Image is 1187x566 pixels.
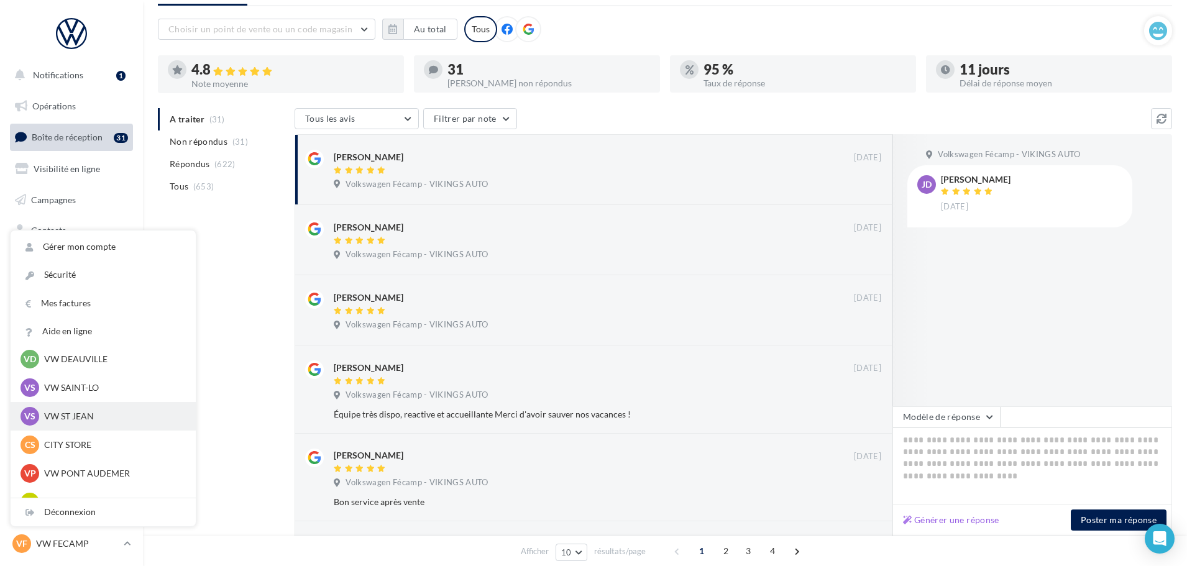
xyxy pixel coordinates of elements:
span: Répondus [170,158,210,170]
p: CITY STORE [44,439,181,451]
span: VF [16,537,27,550]
p: VW ST JEAN [44,410,181,422]
span: Choisir un point de vente ou un code magasin [168,24,352,34]
div: 4.8 [191,63,394,77]
div: Note moyenne [191,80,394,88]
span: (622) [214,159,236,169]
span: Campagnes [31,194,76,204]
button: 10 [556,544,587,561]
a: Visibilité en ligne [7,156,135,182]
button: Au total [382,19,457,40]
div: 31 [447,63,650,76]
div: 11 jours [960,63,1162,76]
span: [DATE] [854,363,881,374]
div: Tous [464,16,497,42]
span: 4 [763,541,782,561]
div: Déconnexion [11,498,196,526]
span: Afficher [521,545,549,557]
span: 10 [561,547,572,557]
span: 2 [716,541,736,561]
a: Sécurité [11,261,196,289]
span: Notifications [33,70,83,80]
span: Volkswagen Fécamp - VIKINGS AUTO [346,319,488,331]
span: VS [24,410,35,422]
p: VW DEAUVILLE [44,353,181,365]
span: Volkswagen Fécamp - VIKINGS AUTO [346,249,488,260]
a: Aide en ligne [11,317,196,345]
p: VW FECAMP [36,537,119,550]
span: 1 [692,541,712,561]
button: Filtrer par note [423,108,517,129]
div: Délai de réponse moyen [960,79,1162,88]
button: Choisir un point de vente ou un code magasin [158,19,375,40]
div: Open Intercom Messenger [1145,524,1175,554]
span: 3 [738,541,758,561]
a: Boîte de réception31 [7,124,135,150]
span: VP [24,467,36,480]
button: Notifications 1 [7,62,131,88]
p: VW LISIEUX [44,496,181,508]
div: [PERSON_NAME] non répondus [447,79,650,88]
a: Gérer mon compte [11,233,196,261]
div: [PERSON_NAME] [334,291,403,304]
div: Taux de réponse [703,79,906,88]
button: Au total [403,19,457,40]
span: (653) [193,181,214,191]
a: VF VW FECAMP [10,532,133,555]
a: Médiathèque [7,249,135,275]
button: Modèle de réponse [892,406,1001,427]
span: Volkswagen Fécamp - VIKINGS AUTO [346,477,488,488]
div: 1 [116,71,126,81]
span: VD [24,353,36,365]
span: VL [25,496,35,508]
div: Bon service après vente [334,496,800,508]
span: Contacts [31,225,66,235]
span: Volkswagen Fécamp - VIKINGS AUTO [346,390,488,401]
button: Tous les avis [295,108,419,129]
span: Non répondus [170,135,227,148]
div: [PERSON_NAME] [334,151,403,163]
div: [PERSON_NAME] [941,175,1011,184]
a: PLV et print personnalisable [7,310,135,347]
a: Opérations [7,93,135,119]
a: Calendrier [7,280,135,306]
a: Contacts [7,217,135,244]
span: résultats/page [594,545,646,557]
div: 31 [114,133,128,143]
span: [DATE] [854,152,881,163]
div: [PERSON_NAME] [334,362,403,374]
div: [PERSON_NAME] [334,221,403,234]
span: Visibilité en ligne [34,163,100,174]
span: (31) [232,137,248,147]
div: 95 % [703,63,906,76]
button: Poster ma réponse [1071,509,1166,531]
span: VS [24,381,35,394]
div: [PERSON_NAME] [334,449,403,462]
span: [DATE] [854,451,881,462]
a: Campagnes [7,187,135,213]
p: VW PONT AUDEMER [44,467,181,480]
span: [DATE] [854,222,881,234]
p: VW SAINT-LO [44,381,181,394]
button: Générer une réponse [898,513,1004,527]
div: Équipe très dispo, reactive et accueillante Merci d'avoir sauver nos vacances ! [334,408,800,421]
span: [DATE] [854,293,881,304]
a: Mes factures [11,290,196,317]
span: JD [922,178,932,191]
span: Opérations [32,101,76,111]
span: Tous les avis [305,113,355,124]
span: Volkswagen Fécamp - VIKINGS AUTO [938,149,1080,160]
span: Volkswagen Fécamp - VIKINGS AUTO [346,179,488,190]
span: [DATE] [941,201,968,212]
span: Boîte de réception [32,132,103,142]
span: CS [25,439,35,451]
span: Tous [170,180,188,193]
a: Campagnes DataOnDemand [7,352,135,388]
